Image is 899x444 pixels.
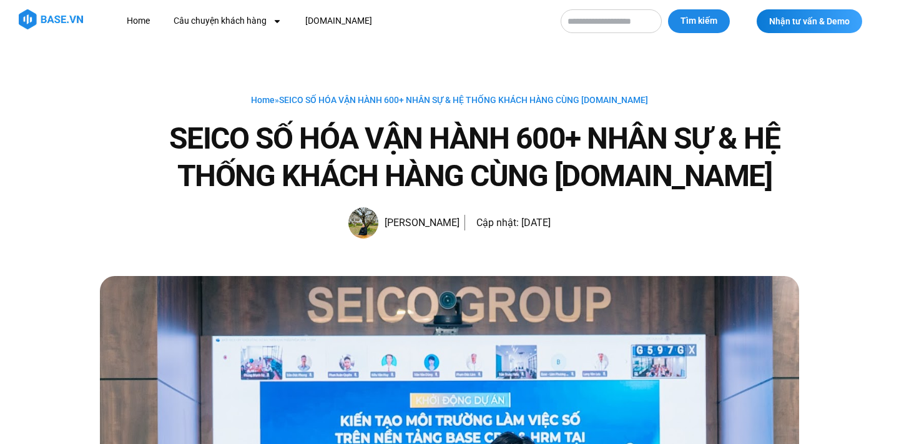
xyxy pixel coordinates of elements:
[251,95,275,105] a: Home
[476,217,519,229] span: Cập nhật:
[117,9,548,32] nav: Menu
[296,9,381,32] a: [DOMAIN_NAME]
[378,214,459,232] span: [PERSON_NAME]
[769,17,850,26] span: Nhận tư vấn & Demo
[521,217,551,229] time: [DATE]
[117,9,159,32] a: Home
[150,120,799,195] h1: SEICO SỐ HÓA VẬN HÀNH 600+ NHÂN SỰ & HỆ THỐNG KHÁCH HÀNG CÙNG [DOMAIN_NAME]
[279,95,648,105] span: SEICO SỐ HÓA VẬN HÀNH 600+ NHÂN SỰ & HỆ THỐNG KHÁCH HÀNG CÙNG [DOMAIN_NAME]
[348,207,378,239] img: Picture of Đoàn Đức
[164,9,291,32] a: Câu chuyện khách hàng
[348,207,459,239] a: Picture of Đoàn Đức [PERSON_NAME]
[668,9,730,33] button: Tìm kiếm
[757,9,862,33] a: Nhận tư vấn & Demo
[251,95,648,105] span: »
[680,15,717,27] span: Tìm kiếm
